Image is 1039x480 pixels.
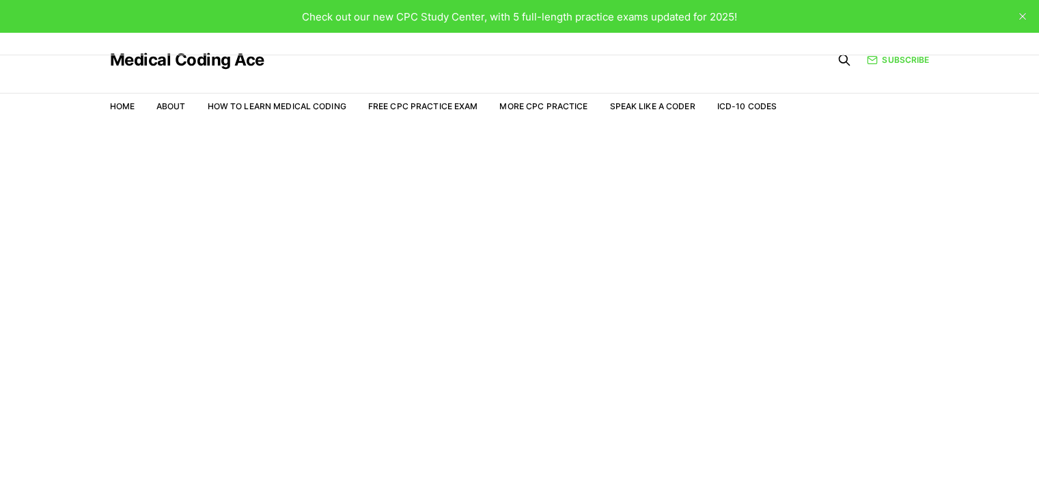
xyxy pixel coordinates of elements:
a: More CPC Practice [499,101,587,111]
a: Medical Coding Ace [110,52,264,68]
a: How to Learn Medical Coding [208,101,346,111]
a: Free CPC Practice Exam [368,101,478,111]
a: Subscribe [867,54,929,66]
a: Home [110,101,135,111]
button: close [1012,5,1034,27]
a: ICD-10 Codes [717,101,777,111]
span: Check out our new CPC Study Center, with 5 full-length practice exams updated for 2025! [302,10,737,23]
a: Speak Like a Coder [610,101,695,111]
a: About [156,101,186,111]
iframe: portal-trigger [816,413,1039,480]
